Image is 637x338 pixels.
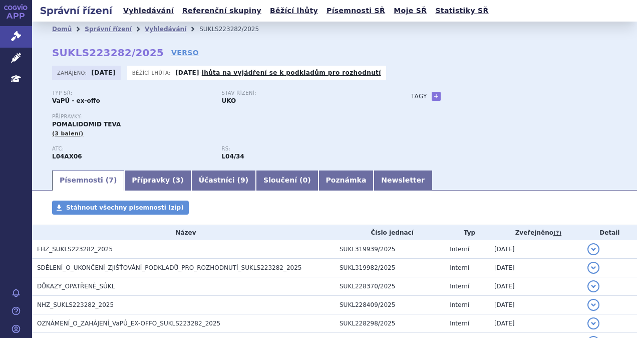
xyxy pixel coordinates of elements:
span: FHZ_SUKLS223282_2025 [37,246,113,253]
li: SUKLS223282/2025 [199,22,272,37]
th: Zveřejněno [489,225,582,240]
td: SUKL228409/2025 [335,296,445,314]
abbr: (?) [553,230,561,237]
th: Název [32,225,335,240]
strong: [DATE] [175,69,199,76]
td: [DATE] [489,277,582,296]
td: [DATE] [489,314,582,333]
strong: UKO [221,97,236,104]
td: [DATE] [489,259,582,277]
span: 0 [302,176,307,184]
td: SUKL228298/2025 [335,314,445,333]
span: Stáhnout všechny písemnosti (zip) [66,204,184,211]
a: Newsletter [374,171,432,191]
th: Typ [445,225,489,240]
span: 9 [240,176,245,184]
span: POMALIDOMID TEVA [52,121,121,128]
a: lhůta na vyjádření se k podkladům pro rozhodnutí [202,69,381,76]
p: Přípravky: [52,114,391,120]
span: Interní [450,283,469,290]
span: (3 balení) [52,130,84,137]
span: NHZ_SUKLS223282_2025 [37,301,114,308]
span: DŮKAZY_OPATŘENÉ_SÚKL [37,283,115,290]
button: detail [587,299,599,311]
a: Písemnosti (7) [52,171,124,191]
a: Poznámka [318,171,374,191]
a: Správní řízení [85,26,132,33]
span: 3 [176,176,181,184]
h2: Správní řízení [32,4,120,18]
p: - [175,69,381,77]
span: Interní [450,264,469,271]
span: OZNÁMENÍ_O_ZAHÁJENÍ_VaPÚ_EX-OFFO_SUKLS223282_2025 [37,320,220,327]
a: Moje SŘ [391,4,430,18]
a: Statistiky SŘ [432,4,491,18]
span: Běžící lhůta: [132,69,173,77]
span: SDĚLENÍ_O_UKONČENÍ_ZJIŠŤOVÁNÍ_PODKLADŮ_PRO_ROZHODNUTÍ_SUKLS223282_2025 [37,264,301,271]
span: Interní [450,246,469,253]
p: Stav řízení: [221,90,381,96]
a: Vyhledávání [145,26,186,33]
button: detail [587,280,599,292]
td: SUKL319982/2025 [335,259,445,277]
p: Typ SŘ: [52,90,211,96]
a: Vyhledávání [120,4,177,18]
strong: pomalidomid [221,153,244,160]
a: + [432,92,441,101]
button: detail [587,317,599,329]
span: Interní [450,320,469,327]
a: Účastníci (9) [191,171,256,191]
a: VERSO [171,48,199,58]
span: Zahájeno: [57,69,89,77]
a: Stáhnout všechny písemnosti (zip) [52,201,189,215]
a: Sloučení (0) [256,171,318,191]
strong: VaPÚ - ex-offo [52,97,100,104]
td: [DATE] [489,296,582,314]
a: Písemnosti SŘ [324,4,388,18]
strong: SUKLS223282/2025 [52,47,164,59]
p: RS: [221,146,381,152]
td: [DATE] [489,240,582,259]
span: 7 [109,176,114,184]
td: SUKL319939/2025 [335,240,445,259]
strong: [DATE] [92,69,116,76]
strong: POMALIDOMID [52,153,82,160]
th: Číslo jednací [335,225,445,240]
p: ATC: [52,146,211,152]
a: Běžící lhůty [267,4,321,18]
a: Referenční skupiny [179,4,264,18]
button: detail [587,243,599,255]
button: detail [587,262,599,274]
td: SUKL228370/2025 [335,277,445,296]
span: Interní [450,301,469,308]
th: Detail [582,225,637,240]
a: Domů [52,26,72,33]
a: Přípravky (3) [124,171,191,191]
h3: Tagy [411,90,427,102]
